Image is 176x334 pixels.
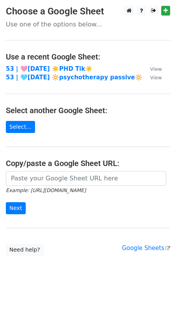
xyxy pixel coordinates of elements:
a: Google Sheets [122,245,170,252]
h4: Use a recent Google Sheet: [6,52,170,61]
a: View [143,74,162,81]
a: 53 | 🩵[DATE] 🔆psychotherapy passive🔆 [6,74,143,81]
small: View [150,66,162,72]
h4: Copy/paste a Google Sheet URL: [6,159,170,168]
input: Paste your Google Sheet URL here [6,171,166,186]
a: View [143,65,162,72]
small: Example: [URL][DOMAIN_NAME] [6,187,86,193]
a: 53 | 🩷[DATE] ☀️PHD Tik☀️ [6,65,93,72]
small: View [150,75,162,80]
p: Use one of the options below... [6,20,170,28]
h3: Choose a Google Sheet [6,6,170,17]
a: Select... [6,121,35,133]
a: Need help? [6,244,44,256]
input: Next [6,202,26,214]
h4: Select another Google Sheet: [6,106,170,115]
